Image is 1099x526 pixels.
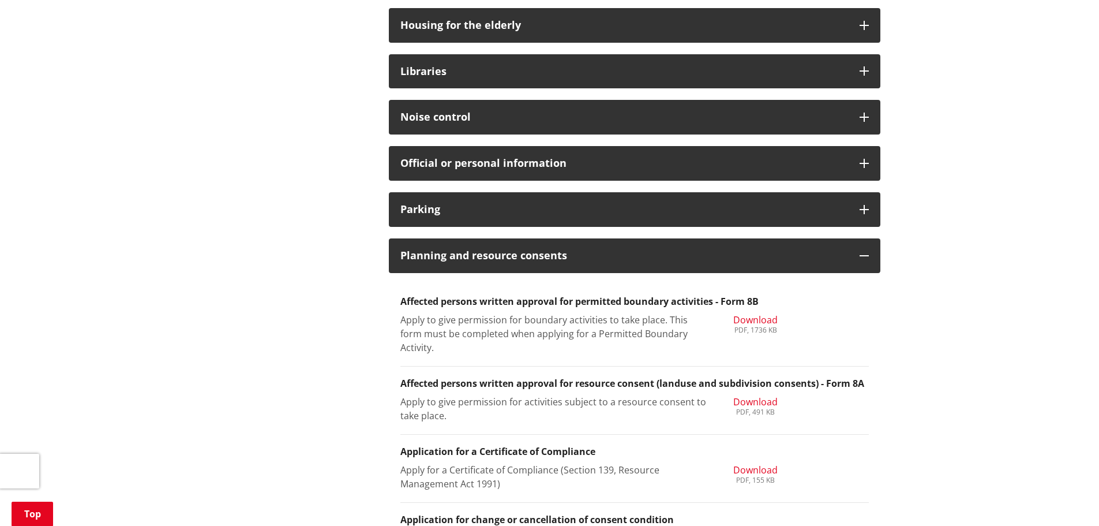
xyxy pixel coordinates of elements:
h3: Parking [400,204,848,215]
h3: Affected persons written approval for permitted boundary activities - Form 8B [400,296,869,307]
h3: Official or personal information [400,158,848,169]
h3: Application for change or cancellation of consent condition [400,514,869,525]
div: PDF, 491 KB [733,409,778,416]
div: PDF, 155 KB [733,477,778,484]
h3: Noise control [400,111,848,123]
span: Download [733,464,778,476]
iframe: Messenger Launcher [1046,477,1087,519]
div: PDF, 1736 KB [733,327,778,334]
span: Download [733,396,778,408]
h3: Application for a Certificate of Compliance [400,446,869,457]
p: Apply for a Certificate of Compliance (Section 139, Resource Management Act 1991) [400,463,707,491]
a: Download PDF, 491 KB [733,395,778,416]
h3: Affected persons written approval for resource consent (landuse and subdivision consents) - Form 8A [400,378,869,389]
p: Apply to give permission for activities subject to a resource consent to take place. [400,395,707,423]
h3: Housing for the elderly [400,20,848,31]
h3: Libraries [400,66,848,77]
a: Download PDF, 155 KB [733,463,778,484]
span: Download [733,314,778,326]
a: Top [12,502,53,526]
h3: Planning and resource consents [400,250,848,262]
p: Apply to give permission for boundary activities to take place. This form must be completed when ... [400,313,707,355]
a: Download PDF, 1736 KB [733,313,778,334]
